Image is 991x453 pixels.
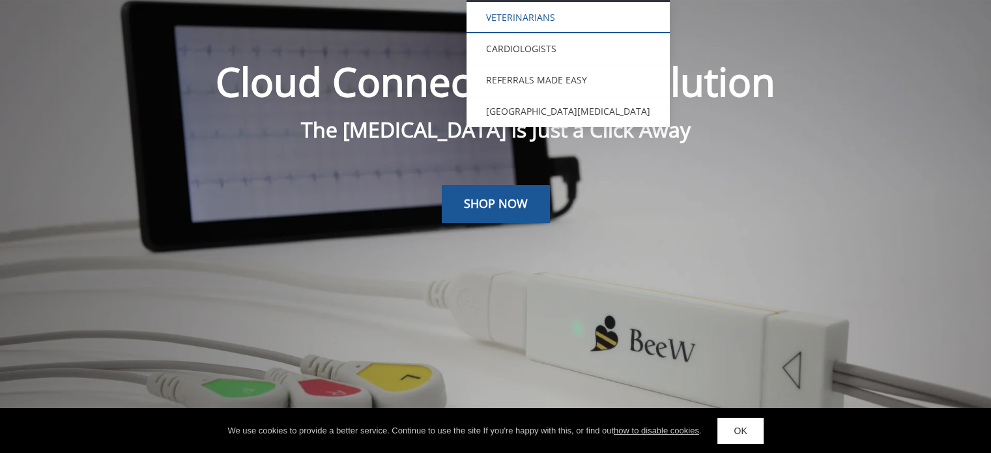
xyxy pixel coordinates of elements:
[467,96,670,127] a: [GEOGRAPHIC_DATA][MEDICAL_DATA]
[442,185,550,223] a: SHOP NOW
[301,115,691,143] span: The [MEDICAL_DATA] is Just a Click Away
[467,65,670,96] a: Referrals Made Easy
[467,33,670,65] a: Cardiologists
[614,426,699,435] a: how to disable cookies
[227,424,701,437] div: We use cookies to provide a better service. Continue to use the site If you're happy with this, o...
[464,196,528,211] span: SHOP NOW
[216,55,775,108] span: Cloud Connected ECG Solution
[717,418,763,444] a: OK
[467,2,670,33] a: Veterinarians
